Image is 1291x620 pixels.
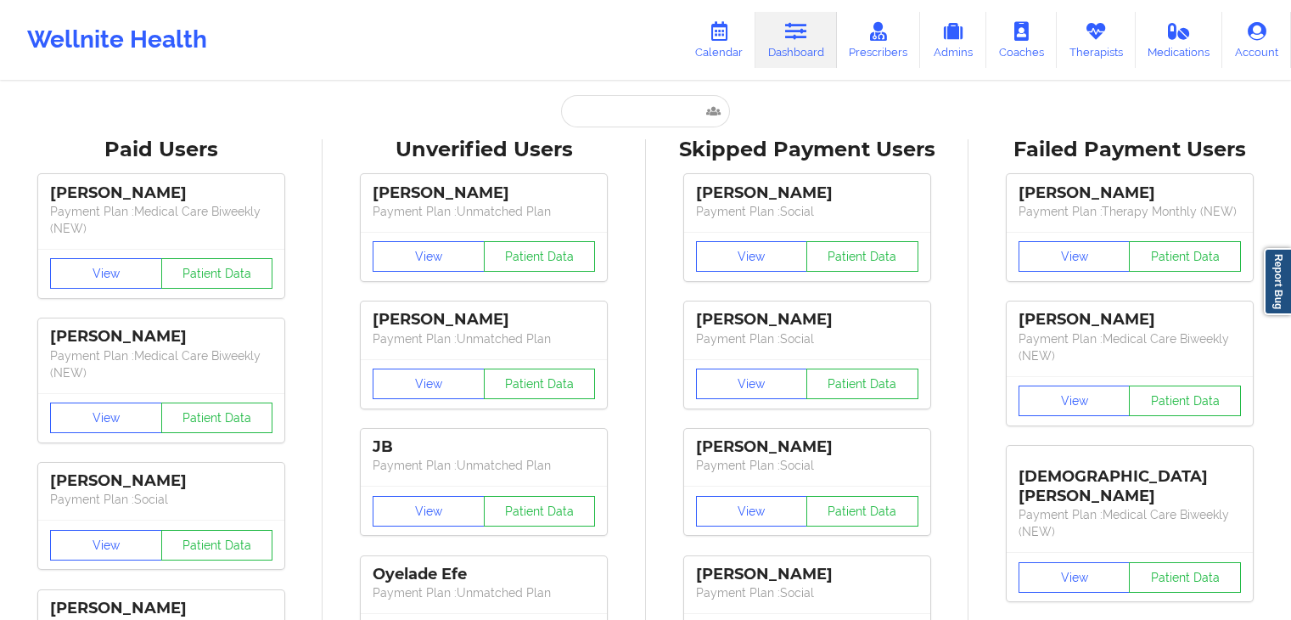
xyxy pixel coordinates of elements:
[696,369,808,399] button: View
[1057,12,1136,68] a: Therapists
[50,471,272,491] div: [PERSON_NAME]
[1019,454,1241,506] div: [DEMOGRAPHIC_DATA][PERSON_NAME]
[50,599,272,618] div: [PERSON_NAME]
[12,137,311,163] div: Paid Users
[484,369,596,399] button: Patient Data
[484,496,596,527] button: Patient Data
[50,530,162,561] button: View
[920,12,986,68] a: Admins
[373,310,595,330] div: [PERSON_NAME]
[806,369,918,399] button: Patient Data
[373,330,595,347] p: Payment Plan : Unmatched Plan
[50,347,272,381] p: Payment Plan : Medical Care Biweekly (NEW)
[373,437,595,457] div: JB
[50,491,272,508] p: Payment Plan : Social
[1019,203,1241,220] p: Payment Plan : Therapy Monthly (NEW)
[373,203,595,220] p: Payment Plan : Unmatched Plan
[696,330,918,347] p: Payment Plan : Social
[696,565,918,584] div: [PERSON_NAME]
[373,369,485,399] button: View
[696,310,918,330] div: [PERSON_NAME]
[1136,12,1223,68] a: Medications
[1019,330,1241,364] p: Payment Plan : Medical Care Biweekly (NEW)
[1019,241,1131,272] button: View
[837,12,921,68] a: Prescribers
[1264,248,1291,315] a: Report Bug
[1222,12,1291,68] a: Account
[373,183,595,203] div: [PERSON_NAME]
[373,241,485,272] button: View
[161,403,273,433] button: Patient Data
[1129,386,1241,416] button: Patient Data
[484,241,596,272] button: Patient Data
[696,437,918,457] div: [PERSON_NAME]
[50,183,272,203] div: [PERSON_NAME]
[755,12,837,68] a: Dashboard
[50,327,272,347] div: [PERSON_NAME]
[806,496,918,527] button: Patient Data
[373,565,595,584] div: Oyelade Efe
[696,584,918,601] p: Payment Plan : Social
[373,496,485,527] button: View
[658,137,957,163] div: Skipped Payment Users
[1019,506,1241,540] p: Payment Plan : Medical Care Biweekly (NEW)
[696,183,918,203] div: [PERSON_NAME]
[980,137,1279,163] div: Failed Payment Users
[1019,310,1241,330] div: [PERSON_NAME]
[806,241,918,272] button: Patient Data
[1019,183,1241,203] div: [PERSON_NAME]
[50,203,272,237] p: Payment Plan : Medical Care Biweekly (NEW)
[1019,386,1131,416] button: View
[373,457,595,474] p: Payment Plan : Unmatched Plan
[161,530,273,561] button: Patient Data
[682,12,755,68] a: Calendar
[696,203,918,220] p: Payment Plan : Social
[161,258,273,289] button: Patient Data
[696,496,808,527] button: View
[373,584,595,601] p: Payment Plan : Unmatched Plan
[50,403,162,433] button: View
[696,457,918,474] p: Payment Plan : Social
[334,137,633,163] div: Unverified Users
[1129,562,1241,593] button: Patient Data
[1129,241,1241,272] button: Patient Data
[696,241,808,272] button: View
[1019,562,1131,593] button: View
[50,258,162,289] button: View
[986,12,1057,68] a: Coaches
